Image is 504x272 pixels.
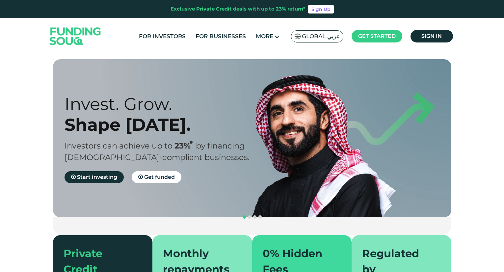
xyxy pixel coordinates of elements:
[65,114,264,135] div: Shape [DATE].
[308,5,334,14] a: Sign Up
[421,33,442,39] span: Sign in
[171,5,305,13] div: Exclusive Private Credit deals with up to 23% return*
[194,31,248,42] a: For Businesses
[302,33,340,40] span: Global عربي
[256,33,273,40] span: More
[257,214,263,220] button: navigation
[77,174,117,180] span: Start investing
[137,31,187,42] a: For Investors
[252,214,257,220] button: navigation
[247,214,252,220] button: navigation
[65,94,264,114] div: Invest. Grow.
[174,141,196,150] span: 23%
[43,20,108,53] img: Logo
[242,214,247,220] button: navigation
[132,171,181,183] a: Get funded
[65,171,124,183] a: Start investing
[411,30,453,42] a: Sign in
[144,174,175,180] span: Get funded
[358,33,396,39] span: Get started
[295,34,301,39] img: SA Flag
[65,141,172,150] span: Investors can achieve up to
[190,141,193,144] i: 23% IRR (expected) ~ 15% Net yield (expected)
